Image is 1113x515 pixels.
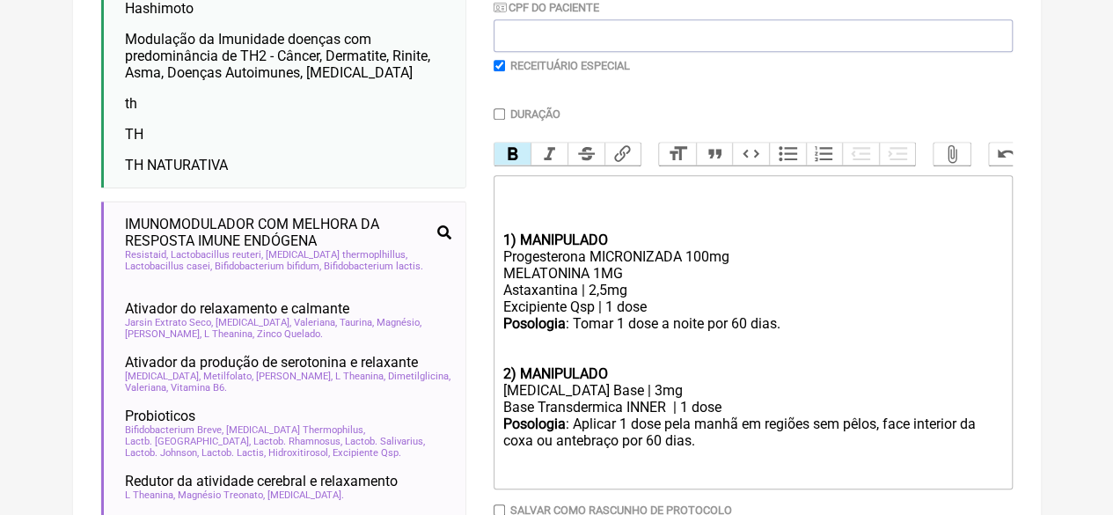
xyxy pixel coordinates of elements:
[502,382,1002,399] div: [MEDICAL_DATA] Base | 3mg
[604,143,641,166] button: Link
[494,143,531,166] button: Bold
[294,317,337,328] span: Valeriana
[125,408,195,424] span: Probioticos
[125,157,228,173] span: TH NATURATIVA
[502,416,1002,482] div: : Aplicar 1 dose pela manhã em regiões sem pêlos, face interior da coxa ou antebraço por 60 dias.
[510,59,630,72] label: Receituário Especial
[204,328,254,340] span: L Theanina
[125,261,212,272] span: Lactobacillus casei
[696,143,733,166] button: Quote
[257,328,323,340] span: Zinco Quelado
[502,416,565,432] strong: Posologia
[567,143,604,166] button: Strikethrough
[659,143,696,166] button: Heading
[125,382,168,394] span: Valeriana
[226,424,365,436] span: [MEDICAL_DATA] Thermophilus
[324,261,423,272] span: Bifidobacterium lactis
[201,447,266,459] span: Lactob. Lactis
[125,328,201,340] span: [PERSON_NAME]
[215,261,321,272] span: Bifidobacterium bifidum
[256,371,333,382] span: [PERSON_NAME]
[502,399,1002,416] div: Base Transdermica INNER | 1 dose
[268,447,330,459] span: Hidroxitirosol
[879,143,916,166] button: Increase Level
[125,216,430,249] span: IMUNOMODULADOR COM MELHORA DA RESPOSTA IMUNE ENDÓGENA
[335,371,385,382] span: L Theanina
[125,317,213,328] span: Jarsin Extrato Seco
[333,447,401,459] span: Excipiente Qsp
[502,248,1002,298] div: Progesterona MICRONIZADA 100mg MELATONINA 1MG Astaxantina | 2,5mg
[340,317,374,328] span: Taurina
[125,489,175,501] span: L Theanina
[502,365,607,382] strong: 2) MANIPULADO
[531,143,567,166] button: Italic
[510,107,560,121] label: Duração
[502,315,1002,365] div: : Tomar 1 dose a noite por 60 dias.
[806,143,843,166] button: Numbers
[125,95,137,112] span: th
[253,436,342,447] span: Lactob. Rhamnosus
[989,143,1026,166] button: Undo
[125,447,199,459] span: Lactob. Johnson
[171,382,227,394] span: Vitamina B6
[178,489,265,501] span: Magnésio Treonato
[216,317,291,328] span: [MEDICAL_DATA]
[267,489,344,501] span: [MEDICAL_DATA]
[842,143,879,166] button: Decrease Level
[125,31,430,81] span: Modulação da Imunidade doenças com predominância de TH2 - Câncer, Dermatite, Rinite, Asma, Doença...
[388,371,450,382] span: Dimetilglicina
[125,371,201,382] span: [MEDICAL_DATA]
[345,436,425,447] span: Lactob. Salivarius
[125,300,349,317] span: Ativador do relaxamento e calmante
[732,143,769,166] button: Code
[934,143,970,166] button: Attach Files
[494,1,599,14] label: CPF do Paciente
[769,143,806,166] button: Bullets
[125,354,418,371] span: Ativador da produção de serotonina e relaxante
[171,249,263,261] span: Lactobacillus reuteri
[125,126,143,143] span: TH
[502,298,1002,315] div: Excipiente Qsp | 1 dose
[125,473,398,489] span: Redutor da atividade cerebral e relaxamento
[203,371,253,382] span: Metilfolato
[502,315,565,332] strong: Posologia
[502,232,607,248] strong: 1) MANIPULADO
[125,249,168,261] span: Resistaid
[377,317,421,328] span: Magnésio
[125,424,223,436] span: Bifidobacterium Breve
[266,249,407,261] span: [MEDICAL_DATA] thermoplhillus
[125,436,251,447] span: Lactb. [GEOGRAPHIC_DATA]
